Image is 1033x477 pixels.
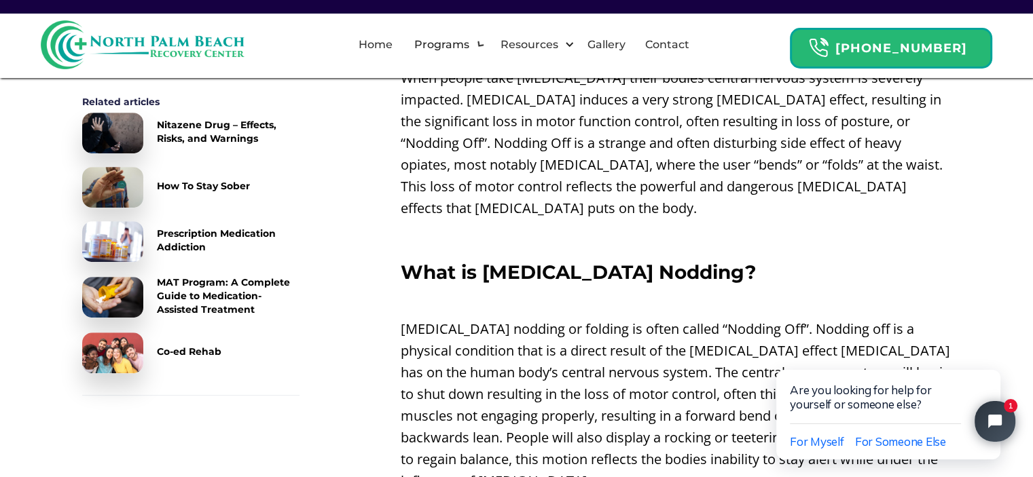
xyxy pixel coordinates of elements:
[401,67,952,219] p: When people take [MEDICAL_DATA] their bodies central nervous system is severely impacted. [MEDICA...
[835,41,967,56] strong: [PHONE_NUMBER]
[496,37,561,53] div: Resources
[82,332,300,373] a: Co-ed Rehab
[790,21,992,69] a: Header Calendar Icons[PHONE_NUMBER]
[350,23,401,66] a: Home
[157,179,250,193] div: How To Stay Sober
[401,290,952,311] p: ‍
[157,345,221,358] div: Co-ed Rehab
[82,221,300,262] a: Prescription Medication Addiction
[82,275,300,319] a: MAT Program: A Complete Guide to Medication-Assisted Treatment
[82,167,300,208] a: How To Stay Sober
[402,23,488,66] div: Programs
[637,23,697,66] a: Contact
[157,227,300,254] div: Prescription Medication Addiction
[157,275,300,316] div: MAT Program: A Complete Guide to Medication-Assisted Treatment
[748,327,1033,477] iframe: Tidio Chat
[82,95,300,109] div: Related articles
[410,37,472,53] div: Programs
[488,23,577,66] div: Resources
[579,23,634,66] a: Gallery
[401,226,952,248] p: ‍
[808,37,829,58] img: Header Calendar Icons
[157,118,300,145] div: Nitazene Drug – Effects, Risks, and Warnings
[82,113,300,153] a: Nitazene Drug – Effects, Risks, and Warnings
[401,261,756,284] strong: What is [MEDICAL_DATA] Nodding?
